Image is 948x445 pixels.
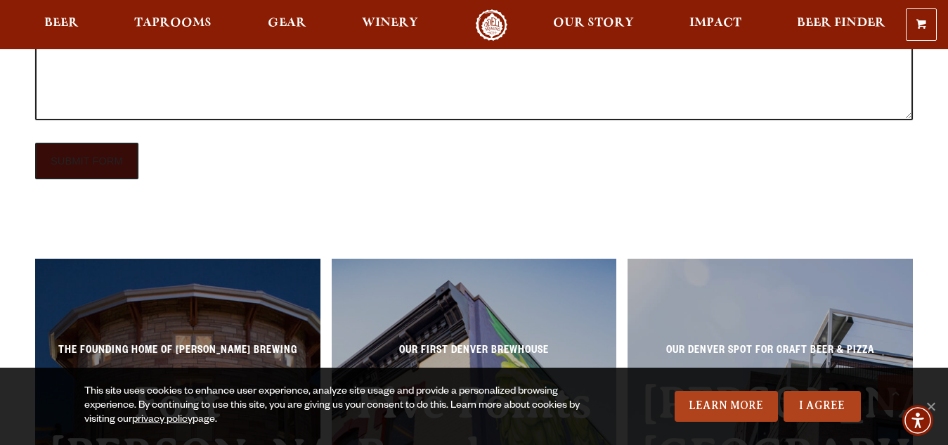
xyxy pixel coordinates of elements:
[784,391,861,422] a: I Agree
[35,143,138,179] input: SUBMIT FORM
[675,391,778,422] a: Learn More
[553,18,634,29] span: Our Story
[362,18,418,29] span: Winery
[132,415,193,426] a: privacy policy
[125,9,221,41] a: Taprooms
[642,343,899,368] p: Our Denver spot for craft beer & pizza
[788,9,895,41] a: Beer Finder
[35,9,88,41] a: Beer
[680,9,751,41] a: Impact
[465,9,518,41] a: Odell Home
[49,343,306,368] p: The Founding Home of [PERSON_NAME] Brewing
[134,18,212,29] span: Taprooms
[544,9,643,41] a: Our Story
[346,343,603,368] p: Our First Denver Brewhouse
[268,18,306,29] span: Gear
[44,18,79,29] span: Beer
[902,405,933,436] div: Accessibility Menu
[353,9,427,41] a: Winery
[259,9,316,41] a: Gear
[797,18,885,29] span: Beer Finder
[689,18,741,29] span: Impact
[84,385,611,427] div: This site uses cookies to enhance user experience, analyze site usage and provide a personalized ...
